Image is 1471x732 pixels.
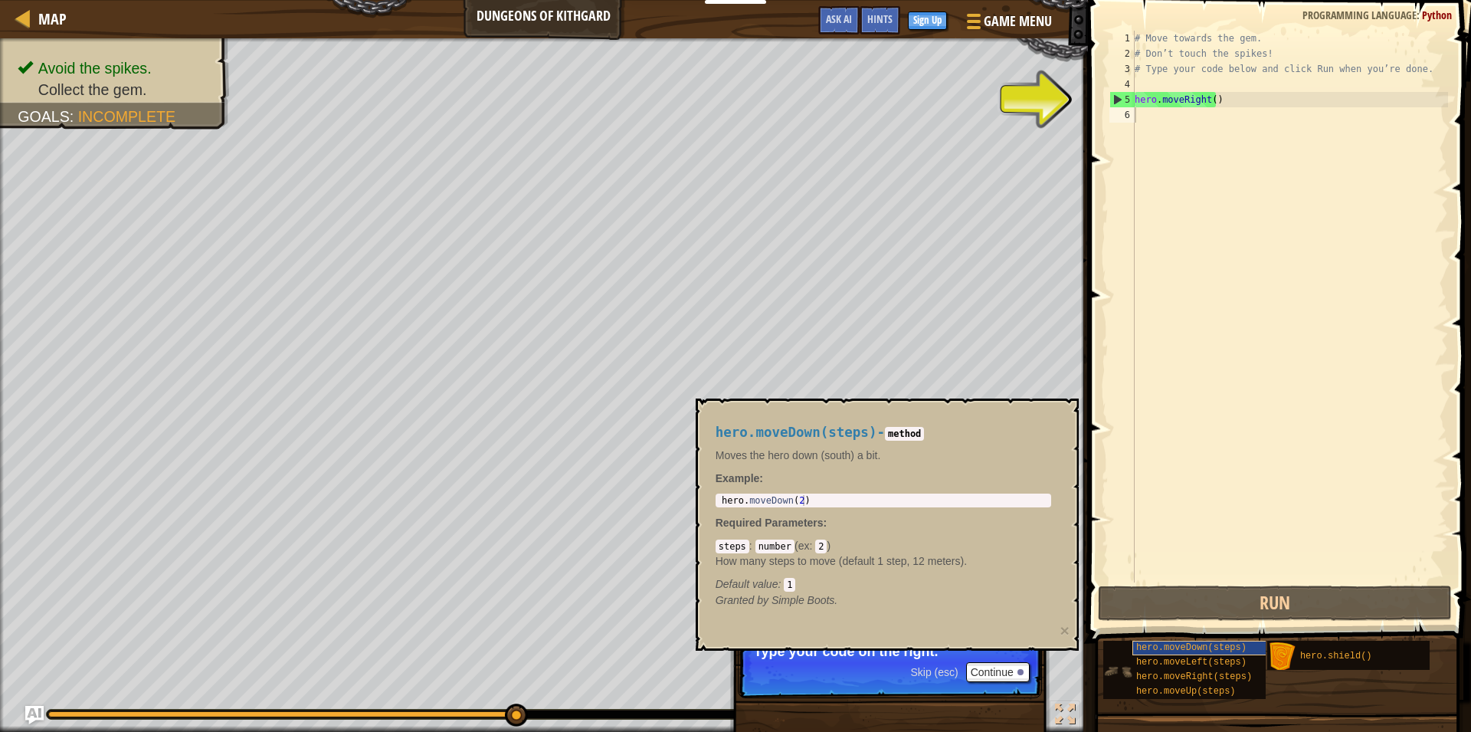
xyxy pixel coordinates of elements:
span: Ask AI [826,11,852,26]
h4: - [716,425,1051,440]
span: Skip (esc) [910,666,958,678]
span: hero.moveUp(steps) [1136,686,1236,697]
span: : [824,517,827,529]
span: Hints [867,11,893,26]
p: Type your code on the right. [754,644,1026,659]
img: portrait.png [1267,642,1296,671]
button: Continue [966,662,1030,682]
code: 1 [784,578,795,592]
button: Game Menu [955,6,1061,42]
p: How many steps to move (default 1 step, 12 meters). [716,553,1051,569]
span: hero.moveDown(steps) [716,425,877,440]
span: Granted by [716,594,772,606]
span: Incomplete [78,108,175,125]
button: Ask AI [25,706,44,724]
span: : [1417,8,1422,22]
span: : [749,540,755,552]
div: 4 [1109,77,1135,92]
span: : [778,578,784,590]
img: portrait.png [1103,657,1132,686]
code: method [885,427,924,441]
span: Avoid the spikes. [38,60,152,77]
div: 5 [1110,92,1135,107]
p: Moves the hero down (south) a bit. [716,448,1051,463]
span: Default value [716,578,778,590]
button: Toggle fullscreen [1050,701,1080,732]
code: number [755,540,794,553]
span: hero.moveRight(steps) [1136,671,1252,682]
span: Programming language [1302,8,1417,22]
span: : [70,108,78,125]
div: 2 [1109,46,1135,61]
button: Ask AI [818,6,860,34]
strong: : [716,472,763,484]
a: Map [31,8,67,29]
code: steps [716,540,749,553]
button: Sign Up [908,11,947,30]
span: hero.moveLeft(steps) [1136,657,1247,668]
span: Game Menu [984,11,1052,31]
span: Python [1422,8,1452,22]
button: Run [1098,586,1452,621]
div: 3 [1109,61,1135,77]
span: hero.shield() [1300,651,1372,661]
div: 6 [1109,107,1135,123]
span: Map [38,8,67,29]
li: Collect the gem. [18,79,213,100]
span: Required Parameters [716,517,824,529]
span: Collect the gem. [38,81,147,98]
button: × [1060,622,1069,638]
code: 2 [815,540,827,553]
span: ex [798,540,810,552]
span: hero.moveDown(steps) [1136,642,1247,653]
span: : [809,540,815,552]
em: Simple Boots. [716,594,838,606]
div: ( ) [716,538,1051,592]
div: 1 [1109,31,1135,46]
li: Avoid the spikes. [18,57,213,79]
span: Goals [18,108,70,125]
span: Example [716,472,760,484]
